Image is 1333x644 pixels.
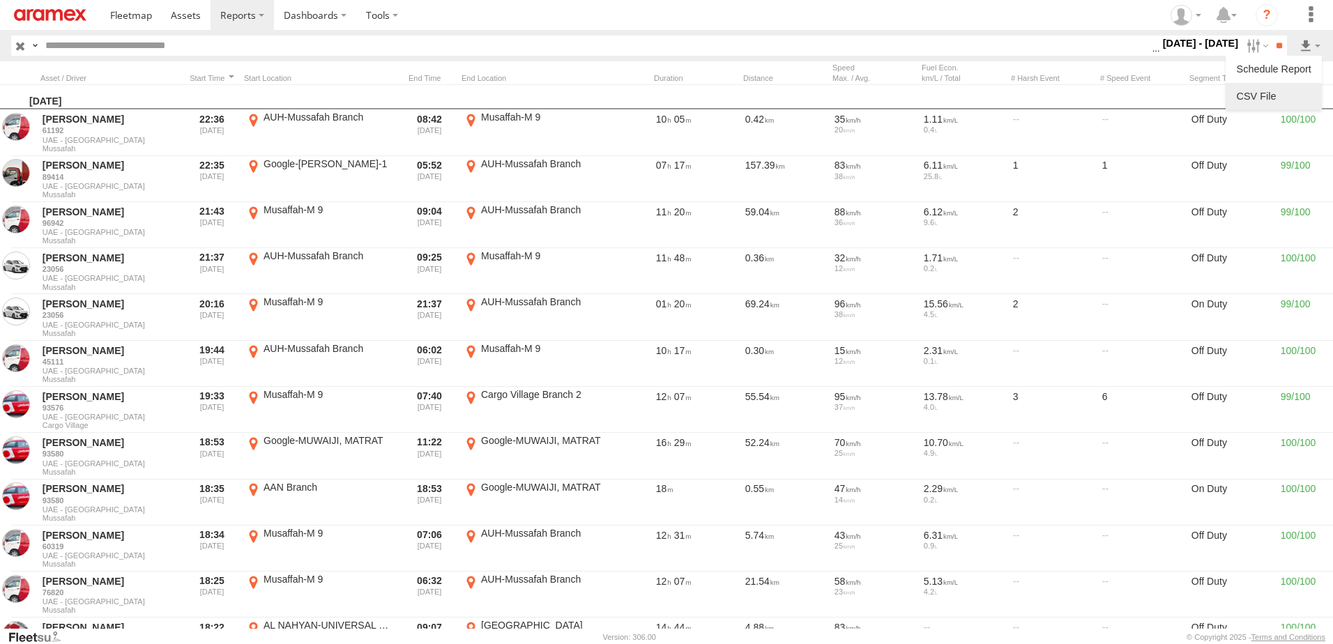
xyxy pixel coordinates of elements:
[481,481,613,493] div: Google-MUWAIJI, MATRAT
[924,172,1003,181] div: 25.8
[835,252,914,264] div: 32
[29,36,40,56] label: Search Query
[43,264,178,274] a: 23056
[481,619,613,631] div: [GEOGRAPHIC_DATA]
[403,111,456,154] div: Exited after selected date range
[2,298,30,325] a: View Asset in Asset Management
[743,481,827,524] div: 0.55
[743,73,827,83] div: Click to Sort
[603,633,656,641] div: Version: 306.00
[185,250,238,293] div: Entered prior to selected date range
[403,204,456,247] div: Exited after selected date range
[244,481,397,524] label: Click to View Event Location
[835,575,914,588] div: 58
[264,342,395,355] div: AUH-Mussafah Branch
[1187,633,1325,641] div: © Copyright 2025 -
[264,111,395,123] div: AUH-Mussafah Branch
[244,388,397,431] label: Click to View Event Location
[1189,250,1273,293] div: Off Duty
[2,575,30,603] a: View Asset in Asset Management
[481,250,613,262] div: Musaffah-M 9
[835,172,914,181] div: 38
[924,125,1003,134] div: 0.4
[674,576,692,587] span: 07
[264,250,395,262] div: AUH-Mussafah Branch
[656,391,671,402] span: 12
[43,274,178,282] span: UAE - [GEOGRAPHIC_DATA]
[1011,158,1095,201] div: 1
[43,206,178,218] a: [PERSON_NAME]
[43,514,178,522] span: Filter Results to this Group
[43,482,178,495] a: [PERSON_NAME]
[244,342,397,385] label: Click to View Event Location
[1251,633,1325,641] a: Terms and Conditions
[43,606,178,614] span: Filter Results to this Group
[924,298,1003,310] div: 15.56
[43,321,178,329] span: UAE - [GEOGRAPHIC_DATA]
[481,204,613,216] div: AUH-Mussafah Branch
[1189,573,1273,616] div: Off Duty
[924,264,1003,273] div: 0.2
[656,298,671,309] span: 01
[264,158,395,170] div: Google-[PERSON_NAME]-1
[244,158,397,201] label: Click to View Event Location
[43,496,178,505] a: 93580
[924,403,1003,411] div: 4.0
[674,530,692,541] span: 31
[924,206,1003,218] div: 6.12
[244,204,397,247] label: Click to View Event Location
[1189,342,1273,385] div: Off Duty
[185,527,238,570] div: Entered prior to selected date range
[674,252,692,263] span: 48
[924,252,1003,264] div: 1.71
[656,114,671,125] span: 10
[1189,111,1273,154] div: Off Duty
[835,390,914,403] div: 95
[656,622,671,633] span: 14
[835,403,914,411] div: 37
[43,236,178,245] span: Filter Results to this Group
[924,159,1003,171] div: 6.11
[743,204,827,247] div: 59.04
[43,588,178,597] a: 76820
[185,573,238,616] div: Entered prior to selected date range
[2,113,30,141] a: View Asset in Asset Management
[185,296,238,339] div: Entered prior to selected date range
[743,342,827,385] div: 0.30
[481,296,613,308] div: AUH-Mussafah Branch
[43,218,178,228] a: 96942
[43,329,178,337] span: Filter Results to this Group
[403,573,456,616] div: Exited after selected date range
[462,527,615,570] label: Click to View Event Location
[835,482,914,495] div: 47
[743,527,827,570] div: 5.74
[924,496,1003,504] div: 0.2
[1189,481,1273,524] div: On Duty
[264,296,395,308] div: Musaffah-M 9
[481,573,613,585] div: AUH-Mussafah Branch
[656,160,671,171] span: 07
[924,575,1003,588] div: 5.13
[462,250,615,293] label: Click to View Event Location
[835,621,914,634] div: 83
[43,468,178,476] span: Filter Results to this Group
[835,529,914,542] div: 43
[481,342,613,355] div: Musaffah-M 9
[43,172,178,182] a: 89414
[674,206,692,217] span: 20
[1100,388,1184,431] div: 6
[924,344,1003,357] div: 2.31
[835,496,914,504] div: 14
[185,204,238,247] div: Entered prior to selected date range
[403,434,456,477] div: Exited after selected date range
[924,218,1003,227] div: 9.6
[244,296,397,339] label: Click to View Event Location
[264,388,395,401] div: Musaffah-M 9
[835,542,914,550] div: 25
[43,542,178,551] a: 60319
[244,527,397,570] label: Click to View Event Location
[43,190,178,199] span: Filter Results to this Group
[244,573,397,616] label: Click to View Event Location
[1011,388,1095,431] div: 3
[743,296,827,339] div: 69.24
